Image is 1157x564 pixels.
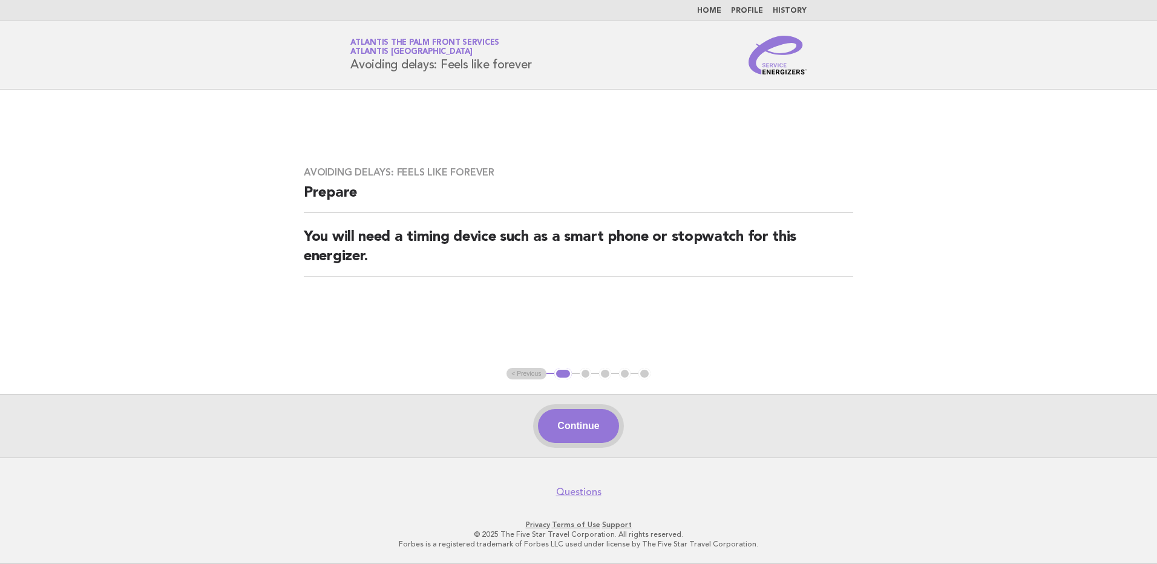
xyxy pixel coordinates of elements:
[554,368,572,380] button: 1
[526,520,550,529] a: Privacy
[552,520,600,529] a: Terms of Use
[208,539,949,549] p: Forbes is a registered trademark of Forbes LLC used under license by The Five Star Travel Corpora...
[208,530,949,539] p: © 2025 The Five Star Travel Corporation. All rights reserved.
[749,36,807,74] img: Service Energizers
[556,486,601,498] a: Questions
[350,39,499,56] a: Atlantis The Palm Front ServicesAtlantis [GEOGRAPHIC_DATA]
[304,228,853,277] h2: You will need a timing device such as a smart phone or stopwatch for this energizer.
[304,166,853,179] h3: Avoiding delays: Feels like forever
[602,520,632,529] a: Support
[538,409,618,443] button: Continue
[304,183,853,213] h2: Prepare
[350,48,473,56] span: Atlantis [GEOGRAPHIC_DATA]
[697,7,721,15] a: Home
[350,39,531,71] h1: Avoiding delays: Feels like forever
[208,520,949,530] p: · ·
[731,7,763,15] a: Profile
[773,7,807,15] a: History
